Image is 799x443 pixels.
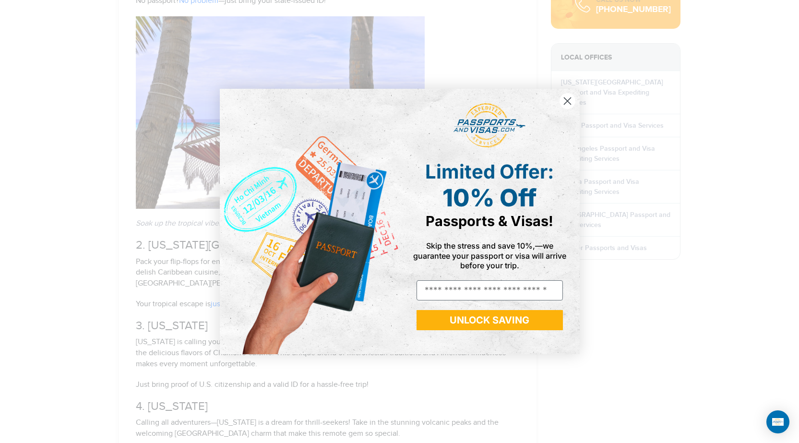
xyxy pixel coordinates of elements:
[559,93,576,109] button: Close dialog
[413,241,566,270] span: Skip the stress and save 10%,—we guarantee your passport or visa will arrive before your trip.
[425,160,554,183] span: Limited Offer:
[453,103,525,148] img: passports and visas
[417,310,563,330] button: UNLOCK SAVING
[442,183,537,212] span: 10% Off
[220,89,400,354] img: de9cda0d-0715-46ca-9a25-073762a91ba7.png
[426,213,553,229] span: Passports & Visas!
[766,410,789,433] div: Open Intercom Messenger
